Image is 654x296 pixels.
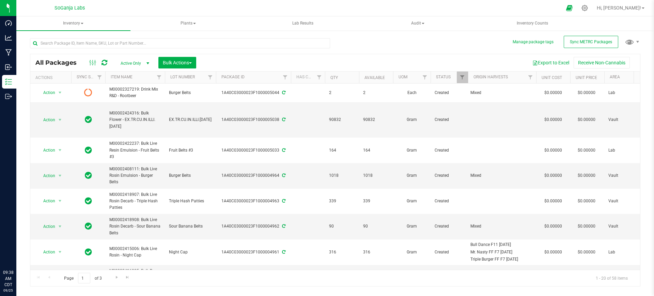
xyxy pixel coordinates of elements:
span: Sync from Compliance System [281,117,285,122]
span: Action [37,222,56,231]
div: Value 2: Mr. Nasty FF F7 7 Jul 2025 [470,249,534,255]
input: Search Package ID, Item Name, SKU, Lot or Part Number... [30,38,330,48]
button: Sync METRC Packages [564,36,618,48]
a: Go to the last page [123,273,133,282]
span: 1018 [329,172,355,179]
a: UOM [399,75,407,79]
a: Filter [457,72,468,83]
a: Area [610,75,620,79]
span: Created [435,198,464,204]
button: Manage package tags [513,39,554,45]
p: 09:38 AM CDT [3,269,13,288]
a: Filter [419,72,431,83]
span: In Sync [85,196,92,206]
a: Sync Status [77,75,103,79]
span: Night Cap [169,249,212,255]
span: Action [37,196,56,206]
span: Vault [608,198,651,204]
span: Gram [397,223,426,230]
td: $0.00000 [536,265,570,284]
div: 1A40C03000023F1000005033 [215,147,292,154]
span: Lab [608,147,651,154]
span: 164 [363,147,389,154]
a: Audit [361,16,475,31]
span: In Sync [85,115,92,124]
span: Sync from Compliance System [281,224,285,229]
td: $0.00000 [536,163,570,189]
span: EX.TR.CU.IN.ILLI.[DATE] [169,116,212,123]
span: 2 [329,90,355,96]
span: Inventory Counts [508,20,557,26]
inline-svg: Inventory [5,78,12,85]
a: Filter [94,72,105,83]
span: 339 [329,198,355,204]
a: Inventory Counts [476,16,590,31]
div: Manage settings [580,5,589,11]
span: Vault [608,223,651,230]
a: Package ID [221,75,245,79]
span: $0.00000 [574,247,599,257]
a: Qty [330,75,338,80]
span: In Sync [85,269,92,279]
span: Action [37,145,56,155]
span: Fruit Belts #3 [169,147,212,154]
span: Sync from Compliance System [281,199,285,203]
a: Inventory [16,16,130,31]
span: Sync from Compliance System [281,148,285,153]
a: Filter [205,72,216,83]
div: 1A40C03000023F1000004963 [215,198,292,204]
span: $0.00000 [574,88,599,98]
span: Pending Sync [84,88,92,97]
span: In Sync [85,171,92,180]
a: Filter [280,72,291,83]
span: Gram [397,249,426,255]
span: In Sync [85,145,92,155]
span: Created [435,223,464,230]
inline-svg: Dashboard [5,20,12,27]
input: 1 [78,273,90,283]
inline-svg: Analytics [5,34,12,41]
span: Page of 3 [58,273,107,283]
span: 2 [363,90,389,96]
span: M00002418907: Bulk Live Rosin Decarb - Triple Hash Patties [109,191,161,211]
div: 1A40C03000023F1000005044 [215,90,292,96]
span: Sync from Compliance System [281,173,285,178]
div: Value 1: Mixed [470,90,534,96]
th: Has COA [291,72,325,83]
a: Filter [314,72,325,83]
span: Audit [361,17,474,30]
span: Created [435,147,464,154]
span: Sync METRC Packages [570,40,612,44]
span: Action [37,171,56,181]
span: 316 [363,249,389,255]
span: Each [397,90,426,96]
inline-svg: Inbound [5,64,12,71]
span: All Packages [35,59,83,66]
span: Bulk Actions [163,60,192,65]
div: Value 3: Triple Burger FF F7 7 Jul 2025 [470,256,534,263]
span: Sync from Compliance System [281,90,285,95]
span: Action [37,115,56,125]
a: Origin Harvests [473,75,508,79]
span: Plants [131,17,245,30]
span: In Sync [85,221,92,231]
span: Vault [608,116,651,123]
span: Created [435,116,464,123]
a: Lot Number [170,75,195,79]
div: 1A40C03000023F1000004961 [215,249,292,255]
span: Lab [608,249,651,255]
span: M00002327219: Drink Mix R&D - Rootbeer [109,86,161,99]
div: Value 1: Bull Dance F11 27 Jun 2025 [470,242,534,248]
span: M00002415006: Bulk Live Rosin - Night Cap [109,246,161,259]
span: SoGanja Labs [54,5,85,11]
span: Gram [397,116,426,123]
td: $0.00000 [536,83,570,102]
div: Value 1: Mixed [470,223,534,230]
span: M00002416905: Bulk Dry Sift - Illicit Mix [109,268,161,281]
span: 90832 [363,116,389,123]
button: Receive Non-Cannabis [574,57,630,68]
span: select [56,145,64,155]
span: Lab [608,90,651,96]
span: select [56,171,64,181]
